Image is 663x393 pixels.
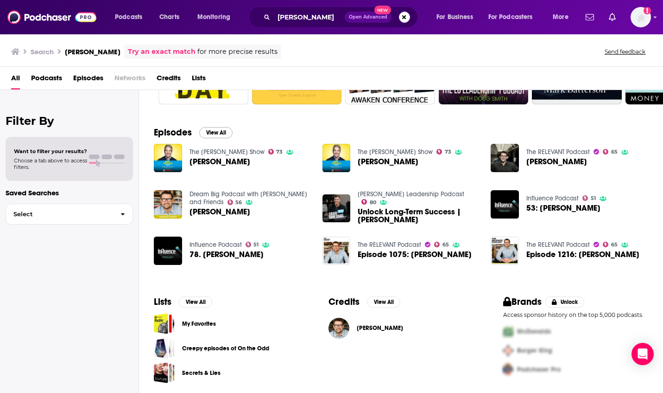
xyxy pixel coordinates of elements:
[611,243,618,247] span: 65
[631,7,651,27] img: User Profile
[370,200,376,205] span: 80
[322,194,351,223] a: Unlock Long-Term Success | Mark Batterson
[517,328,551,335] span: McDonalds
[191,10,242,25] button: open menu
[322,144,351,172] img: Mark Batterson
[257,6,427,28] div: Search podcasts, credits, & more...
[73,71,103,90] a: Episodes
[253,243,259,247] span: 51
[545,296,585,308] button: Unlock
[154,237,182,265] img: 78. Mark Batterson
[491,144,519,172] img: Mark Batterson
[182,343,269,354] a: Creepy episodes of On the Odd
[503,296,542,308] h2: Brands
[631,7,651,27] button: Show profile menu
[491,237,519,265] img: Episode 1216: Mark Batterson
[227,200,242,205] a: 56
[430,10,485,25] button: open menu
[517,347,552,354] span: Burger King
[31,71,62,90] a: Podcasts
[322,237,351,265] img: Episode 1075: Mark Batterson
[154,127,192,138] h2: Episodes
[115,11,142,24] span: Podcasts
[357,324,403,332] a: Mark Batterson
[154,127,233,138] a: EpisodesView All
[582,195,596,201] a: 51
[65,47,120,56] h3: [PERSON_NAME]
[499,341,517,360] img: Second Pro Logo
[179,296,212,308] button: View All
[154,362,175,383] a: Secrets & Lies
[526,204,600,212] a: 53: Mark Batterson
[14,157,87,170] span: Choose a tab above to access filters.
[328,318,349,339] img: Mark Batterson
[491,190,519,219] img: 53: Mark Batterson
[499,322,517,341] img: First Pro Logo
[189,208,250,216] a: Mark Batterson
[197,11,230,24] span: Monitoring
[526,148,590,156] a: The RELEVANT Podcast
[345,12,391,23] button: Open AdvancedNew
[488,11,533,24] span: For Podcasters
[526,194,579,202] a: Influence Podcast
[603,242,618,247] a: 65
[154,313,175,334] a: My Favorites
[11,71,20,90] a: All
[503,311,648,318] p: Access sponsor history on the top 5,000 podcasts.
[553,11,568,24] span: More
[358,190,464,198] a: Craig Groeschel Leadership Podcast
[499,360,517,379] img: Third Pro Logo
[159,11,179,24] span: Charts
[128,46,196,57] a: Try an exact match
[526,251,639,258] span: Episode 1216: [PERSON_NAME]
[526,241,590,249] a: The RELEVANT Podcast
[358,158,418,166] span: [PERSON_NAME]
[361,199,376,205] a: 80
[154,338,175,359] span: Creepy episodes of On the Odd
[605,9,619,25] a: Show notifications dropdown
[182,319,216,329] a: My Favorites
[358,148,433,156] a: The Eric Metaxas Show
[108,10,154,25] button: open menu
[482,10,546,25] button: open menu
[189,251,264,258] a: 78. Mark Batterson
[328,296,360,308] h2: Credits
[611,150,618,154] span: 65
[192,71,206,90] a: Lists
[189,241,242,249] a: Influence Podcast
[526,204,600,212] span: 53: [PERSON_NAME]
[631,7,651,27] span: Logged in as shcarlos
[154,296,212,308] a: ListsView All
[268,149,283,155] a: 73
[189,208,250,216] span: [PERSON_NAME]
[526,158,587,166] span: [PERSON_NAME]
[358,251,472,258] a: Episode 1075: Mark Batterson
[357,324,403,332] span: [PERSON_NAME]
[7,8,96,26] img: Podchaser - Follow, Share and Rate Podcasts
[442,243,449,247] span: 65
[358,208,480,224] span: Unlock Long-Term Success | [PERSON_NAME]
[157,71,181,90] a: Credits
[154,190,182,219] img: Mark Batterson
[189,251,264,258] span: 78. [PERSON_NAME]
[6,211,113,217] span: Select
[6,114,133,128] h2: Filter By
[154,144,182,172] img: Mark Batterson
[189,190,307,206] a: Dream Big Podcast with Bob Goff and Friends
